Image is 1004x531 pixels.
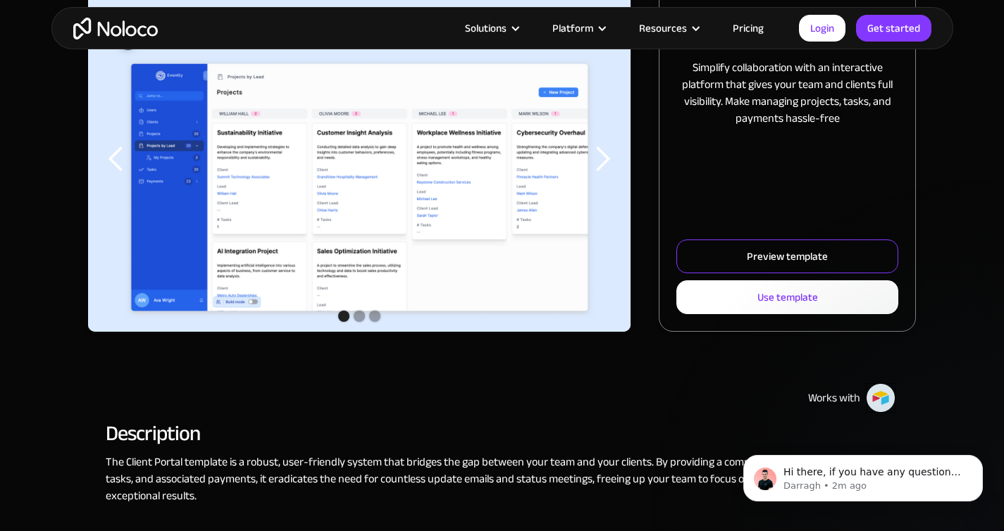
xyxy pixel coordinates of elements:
div: Use template [757,288,818,306]
div: Platform [535,19,621,37]
a: Preview template [676,239,898,273]
p: The Client Portal template is a robust, user-friendly system that bridges the gap between your te... [106,454,898,504]
h2: Description [106,427,898,439]
div: Show slide 1 of 3 [338,311,349,322]
a: Get started [856,15,931,42]
div: Resources [639,19,687,37]
div: Solutions [465,19,507,37]
iframe: Intercom notifications message [722,425,1004,524]
a: home [73,18,158,39]
div: Works with [808,389,860,406]
div: Solutions [447,19,535,37]
div: Show slide 2 of 3 [354,311,365,322]
div: Resources [621,19,715,37]
div: Show slide 3 of 3 [369,311,380,322]
img: Airtable [866,383,895,413]
a: Use template [676,280,898,314]
a: Pricing [715,19,781,37]
p: Simplify collaboration with an interactive platform that gives your team and clients full visibil... [676,59,898,127]
div: Platform [552,19,593,37]
a: Login [799,15,845,42]
div: Preview template [747,247,828,265]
